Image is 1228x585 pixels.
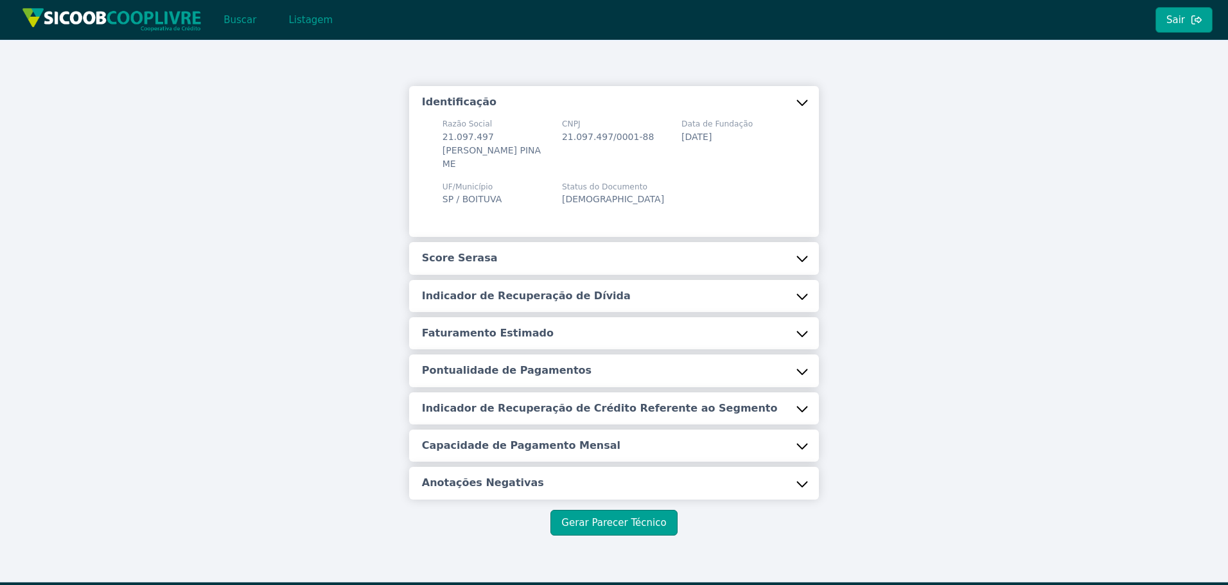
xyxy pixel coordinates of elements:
[22,8,202,31] img: img/sicoob_cooplivre.png
[409,242,819,274] button: Score Serasa
[443,118,547,130] span: Razão Social
[681,118,753,130] span: Data de Fundação
[409,317,819,349] button: Faturamento Estimado
[443,132,541,169] span: 21.097.497 [PERSON_NAME] PINA ME
[562,194,664,204] span: [DEMOGRAPHIC_DATA]
[409,430,819,462] button: Capacidade de Pagamento Mensal
[422,363,592,378] h5: Pontualidade de Pagamentos
[422,326,554,340] h5: Faturamento Estimado
[409,86,819,118] button: Identificação
[443,194,502,204] span: SP / BOITUVA
[409,354,819,387] button: Pontualidade de Pagamentos
[277,7,344,33] button: Listagem
[422,251,498,265] h5: Score Serasa
[681,132,712,142] span: [DATE]
[443,181,502,193] span: UF/Município
[422,476,544,490] h5: Anotações Negativas
[409,392,819,424] button: Indicador de Recuperação de Crédito Referente ao Segmento
[562,132,654,142] span: 21.097.497/0001-88
[422,401,778,415] h5: Indicador de Recuperação de Crédito Referente ao Segmento
[409,280,819,312] button: Indicador de Recuperação de Dívida
[550,510,677,536] button: Gerar Parecer Técnico
[1155,7,1213,33] button: Sair
[422,95,496,109] h5: Identificação
[422,439,620,453] h5: Capacidade de Pagamento Mensal
[213,7,267,33] button: Buscar
[422,289,631,303] h5: Indicador de Recuperação de Dívida
[562,118,654,130] span: CNPJ
[562,181,664,193] span: Status do Documento
[409,467,819,499] button: Anotações Negativas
